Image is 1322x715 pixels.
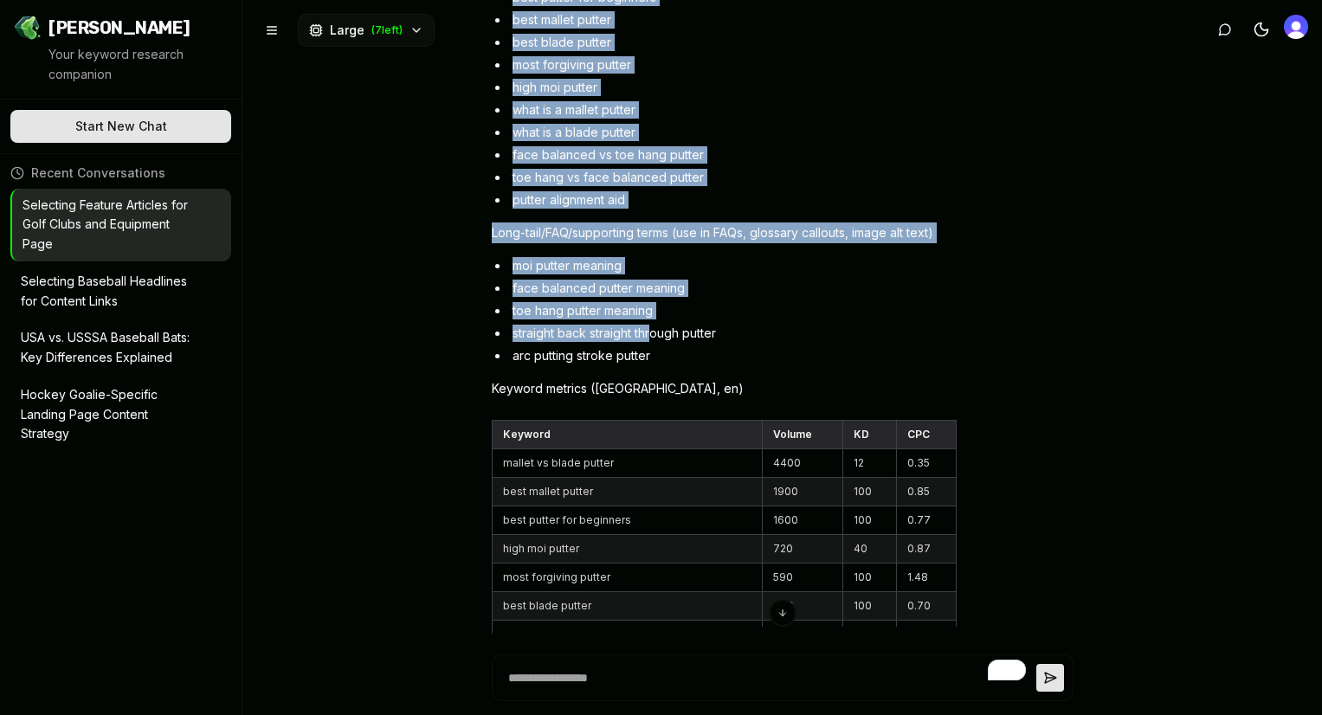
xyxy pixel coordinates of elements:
[492,535,762,564] td: high moi putter
[762,592,842,621] td: 390
[509,325,958,342] li: straight back straight through putter
[896,564,956,592] td: 1.48
[509,56,958,74] li: most forgiving putter
[509,79,958,96] li: high moi putter
[509,11,958,29] li: best mallet putter
[509,280,958,297] li: face balanced putter meaning
[21,328,197,368] p: USA vs. USSSA Baseball Bats: Key Differences Explained
[762,564,842,592] td: 590
[48,45,228,85] p: Your keyword research companion
[509,34,958,51] li: best blade putter
[14,14,42,42] img: Jello SEO Logo
[509,169,958,186] li: toe hang vs face balanced putter
[492,621,762,649] td: what is a mallet putter
[762,621,842,649] td: 210
[492,478,762,506] td: best mallet putter
[509,191,958,209] li: putter alignment aid
[896,478,956,506] td: 0.85
[843,478,896,506] td: 100
[23,196,197,254] p: Selecting Feature Articles for Golf Clubs and Equipment Page
[896,621,956,649] td: 0.22
[492,592,762,621] td: best blade putter
[762,449,842,478] td: 4400
[843,564,896,592] td: 100
[896,506,956,535] td: 0.77
[843,535,896,564] td: 40
[492,222,958,243] p: Long-tail/FAQ/supporting terms (use in FAQs, glossary callouts, image alt text)
[762,535,842,564] td: 720
[10,321,231,375] button: USA vs. USSSA Baseball Bats: Key Differences Explained
[509,101,958,119] li: what is a mallet putter
[843,421,896,449] th: KD
[492,506,762,535] td: best putter for beginners
[492,564,762,592] td: most forgiving putter
[843,621,896,649] td: 17
[509,347,958,364] li: arc putting stroke putter
[762,478,842,506] td: 1900
[10,110,231,143] button: Start New Chat
[48,16,190,40] span: [PERSON_NAME]
[21,385,197,444] p: Hockey Goalie-Specific Landing Page Content Strategy
[762,421,842,449] th: Volume
[75,118,167,135] span: Start New Chat
[1284,15,1308,39] button: Open user button
[843,449,896,478] td: 12
[896,592,956,621] td: 0.70
[509,257,958,274] li: moi putter meaning
[330,22,364,39] span: Large
[492,449,762,478] td: mallet vs blade putter
[843,506,896,535] td: 100
[492,378,958,399] p: Keyword metrics ([GEOGRAPHIC_DATA], en)
[298,14,435,47] button: Large(7left)
[371,23,403,37] span: ( 7 left)
[31,164,165,182] span: Recent Conversations
[843,592,896,621] td: 100
[501,655,1036,700] textarea: To enrich screen reader interactions, please activate Accessibility in Grammarly extension settings
[762,506,842,535] td: 1600
[1284,15,1308,39] img: Lauren Sauser
[509,124,958,141] li: what is a blade putter
[509,302,958,319] li: toe hang putter meaning
[10,378,231,451] button: Hockey Goalie-Specific Landing Page Content Strategy
[492,421,762,449] th: Keyword
[896,535,956,564] td: 0.87
[896,449,956,478] td: 0.35
[509,146,958,164] li: face balanced vs toe hang putter
[10,265,231,319] button: Selecting Baseball Headlines for Content Links
[21,272,197,312] p: Selecting Baseball Headlines for Content Links
[896,421,956,449] th: CPC
[12,189,231,261] button: Selecting Feature Articles for Golf Clubs and Equipment Page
